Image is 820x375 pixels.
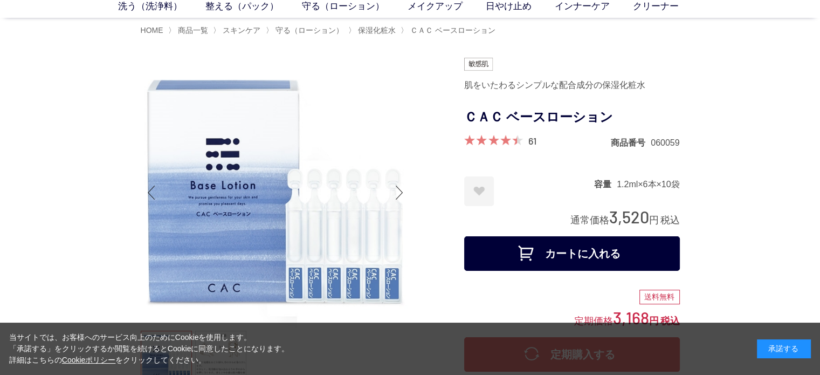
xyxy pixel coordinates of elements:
[220,26,260,35] a: スキンケア
[223,26,260,35] span: スキンケア
[358,26,396,35] span: 保湿化粧水
[464,105,680,129] h1: ＣＡＣ ベースローション
[273,26,343,35] a: 守る（ローション）
[611,137,651,148] dt: 商品番号
[649,215,659,226] span: 円
[528,135,536,147] a: 61
[178,26,208,35] span: 商品一覧
[617,179,680,190] dd: 1.2ml×6本×10袋
[651,137,679,148] dd: 060059
[141,58,410,328] img: ＣＡＣ ベースローション
[168,25,211,36] li: 〉
[408,26,495,35] a: ＣＡＣ ベースローション
[464,236,680,271] button: カートに入れる
[356,26,396,35] a: 保湿化粧水
[275,26,343,35] span: 守る（ローション）
[757,339,811,358] div: 承諾する
[266,25,346,36] li: 〉
[660,316,680,326] span: 税込
[213,25,263,36] li: 〉
[649,316,659,326] span: 円
[62,356,116,364] a: Cookieポリシー
[464,76,680,94] div: 肌をいたわるシンプルな配合成分の保湿化粧水
[401,25,498,36] li: 〉
[660,215,680,226] span: 税込
[389,171,410,214] div: Next slide
[410,26,495,35] span: ＣＡＣ ベースローション
[613,308,649,328] span: 3,168
[348,25,398,36] li: 〉
[594,179,617,190] dt: 容量
[609,207,649,227] span: 3,520
[464,58,493,71] img: 敏感肌
[570,215,609,226] span: 通常価格
[9,332,290,366] div: 当サイトでは、お客様へのサービス向上のためにCookieを使用します。 「承諾する」をクリックするか閲覧を続けるとCookieに同意したことになります。 詳細はこちらの をクリックしてください。
[141,26,163,35] a: HOME
[639,290,680,305] div: 送料無料
[464,176,494,206] a: お気に入りに登録する
[574,315,613,326] span: 定期価格
[141,171,162,214] div: Previous slide
[176,26,208,35] a: 商品一覧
